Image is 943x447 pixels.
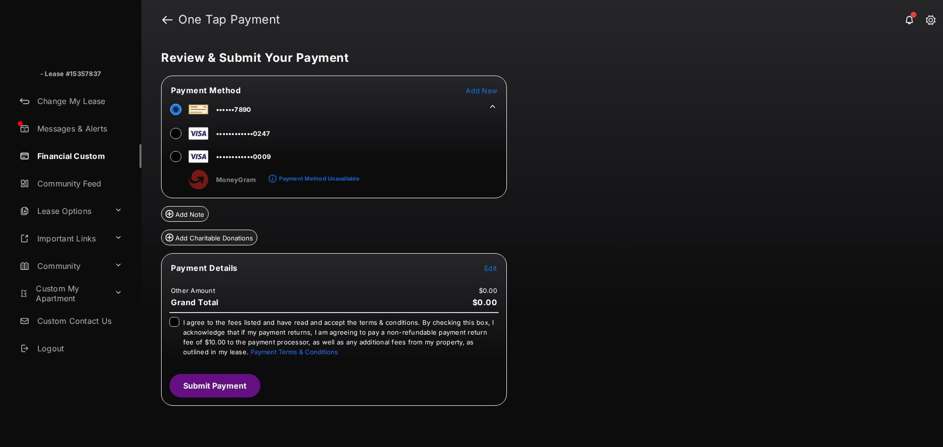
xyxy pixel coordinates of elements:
[16,227,111,250] a: Important Links
[484,264,497,272] span: Edit
[16,254,111,278] a: Community
[16,89,141,113] a: Change My Lease
[466,85,497,95] button: Add New
[16,282,111,305] a: Custom My Apartment
[161,206,209,222] button: Add Note
[216,153,271,160] span: ••••••••••••0009
[478,286,498,295] td: $0.00
[170,286,216,295] td: Other Amount
[216,176,256,184] span: MoneyGram
[16,144,141,168] a: Financial Custom
[16,172,141,195] a: Community Feed
[169,374,260,397] button: Submit Payment
[250,348,338,356] button: I agree to the fees listed and have read and accept the terms & conditions. By checking this box,...
[171,297,219,307] span: Grand Total
[466,86,497,95] span: Add New
[178,14,280,26] strong: One Tap Payment
[161,52,915,64] h5: Review & Submit Your Payment
[216,105,251,113] span: ••••••7890
[183,318,494,356] span: I agree to the fees listed and have read and accept the terms & conditions. By checking this box,...
[472,297,498,307] span: $0.00
[279,175,359,182] div: Payment Method Unavailable
[16,309,141,333] a: Custom Contact Us
[40,69,101,79] p: - Lease #15357837
[277,167,359,184] a: Payment Method Unavailable
[216,130,270,137] span: ••••••••••••0247
[171,85,241,95] span: Payment Method
[16,117,141,140] a: Messages & Alerts
[484,263,497,273] button: Edit
[16,337,141,360] a: Logout
[161,230,257,245] button: Add Charitable Donations
[16,199,111,223] a: Lease Options
[171,263,238,273] span: Payment Details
